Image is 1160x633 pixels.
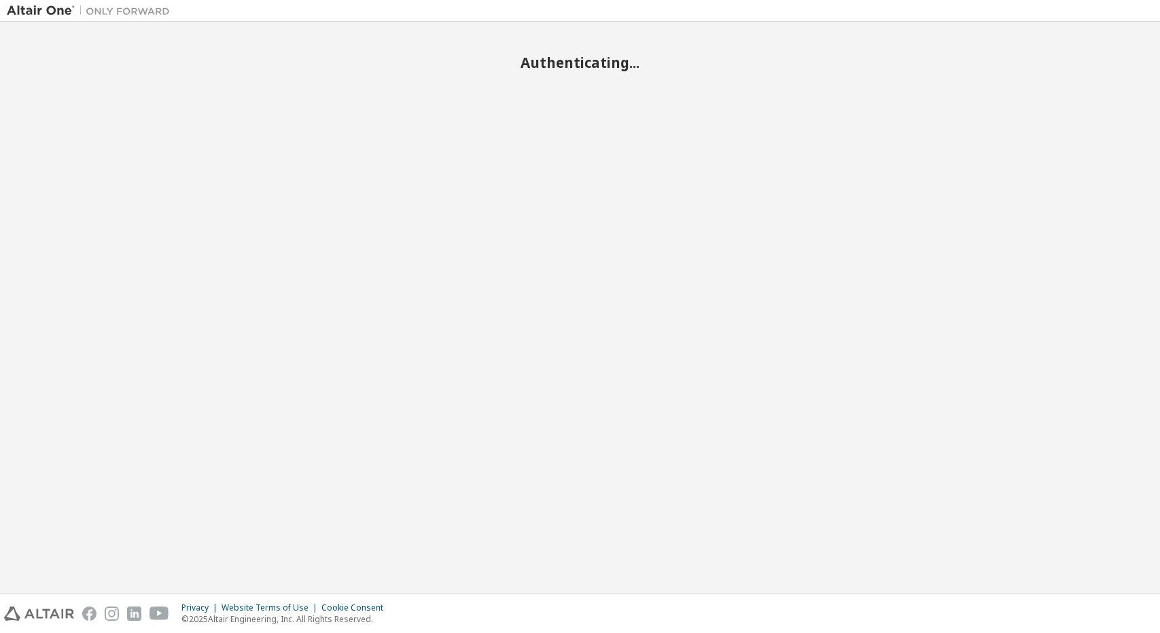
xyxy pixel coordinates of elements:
[181,602,222,613] div: Privacy
[7,4,177,18] img: Altair One
[150,607,169,621] img: youtube.svg
[82,607,96,621] img: facebook.svg
[105,607,119,621] img: instagram.svg
[321,602,391,613] div: Cookie Consent
[222,602,321,613] div: Website Terms of Use
[181,613,391,625] p: © 2025 Altair Engineering, Inc. All Rights Reserved.
[127,607,141,621] img: linkedin.svg
[4,607,74,621] img: altair_logo.svg
[7,54,1153,71] h2: Authenticating...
